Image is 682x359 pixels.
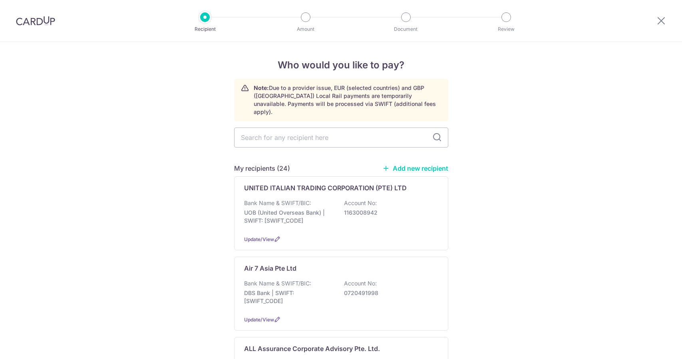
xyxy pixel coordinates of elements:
[244,209,334,225] p: UOB (United Overseas Bank) | SWIFT: [SWIFT_CODE]
[376,25,435,33] p: Document
[175,25,235,33] p: Recipient
[244,236,274,242] a: Update/View
[244,289,334,305] p: DBS Bank | SWIFT: [SWIFT_CODE]
[234,164,290,173] h5: My recipients (24)
[234,58,448,72] h4: Who would you like to pay?
[276,25,335,33] p: Amount
[382,164,448,172] a: Add new recipient
[254,84,269,91] strong: Note:
[344,279,377,287] p: Account No:
[244,344,380,353] p: ALL Assurance Corporate Advisory Pte. Ltd.
[254,84,441,116] p: Due to a provider issue, EUR (selected countries) and GBP ([GEOGRAPHIC_DATA]) Local Rail payments...
[477,25,536,33] p: Review
[244,183,407,193] p: UNITED ITALIAN TRADING CORPORATION (PTE) LTD
[344,199,377,207] p: Account No:
[16,16,55,26] img: CardUp
[244,317,274,323] a: Update/View
[344,289,433,297] p: 0720491998
[244,279,311,287] p: Bank Name & SWIFT/BIC:
[244,199,311,207] p: Bank Name & SWIFT/BIC:
[631,335,674,355] iframe: Opens a widget where you can find more information
[344,209,433,217] p: 1163008942
[234,128,448,148] input: Search for any recipient here
[244,263,296,273] p: Air 7 Asia Pte Ltd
